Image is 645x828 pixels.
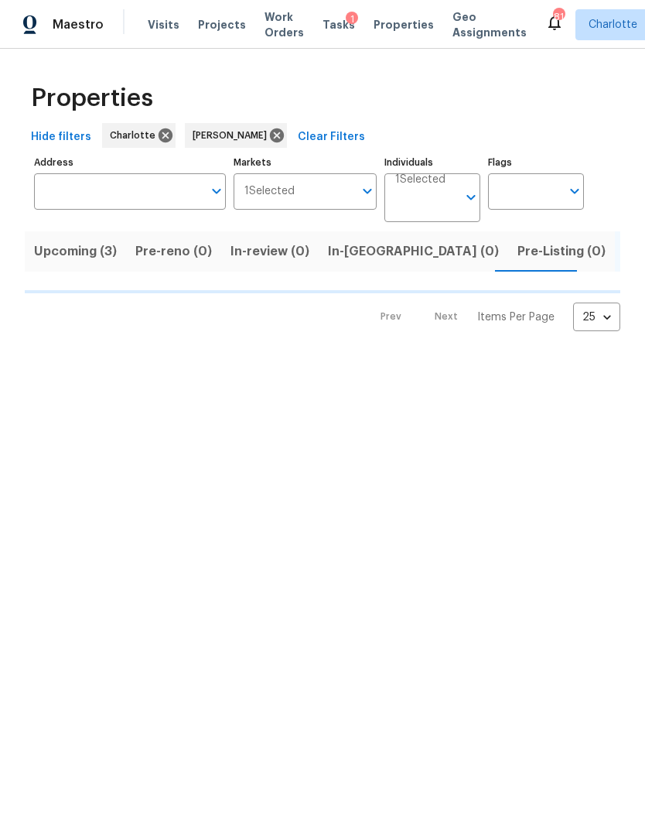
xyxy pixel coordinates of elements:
[589,17,637,33] span: Charlotte
[328,241,499,262] span: In-[GEOGRAPHIC_DATA] (0)
[292,123,371,152] button: Clear Filters
[148,17,179,33] span: Visits
[34,158,226,167] label: Address
[185,123,287,148] div: [PERSON_NAME]
[193,128,273,143] span: [PERSON_NAME]
[395,173,445,186] span: 1 Selected
[384,158,480,167] label: Individuals
[234,158,377,167] label: Markets
[564,180,585,202] button: Open
[357,180,378,202] button: Open
[230,241,309,262] span: In-review (0)
[553,9,564,25] div: 81
[322,19,355,30] span: Tasks
[206,180,227,202] button: Open
[31,91,153,106] span: Properties
[264,9,304,40] span: Work Orders
[573,297,620,337] div: 25
[110,128,162,143] span: Charlotte
[53,17,104,33] span: Maestro
[31,128,91,147] span: Hide filters
[102,123,176,148] div: Charlotte
[346,12,358,27] div: 1
[517,241,606,262] span: Pre-Listing (0)
[488,158,584,167] label: Flags
[198,17,246,33] span: Projects
[244,185,295,198] span: 1 Selected
[135,241,212,262] span: Pre-reno (0)
[34,241,117,262] span: Upcoming (3)
[374,17,434,33] span: Properties
[366,303,620,331] nav: Pagination Navigation
[460,186,482,208] button: Open
[477,310,555,325] p: Items Per Page
[25,123,97,152] button: Hide filters
[452,9,527,40] span: Geo Assignments
[298,128,365,147] span: Clear Filters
